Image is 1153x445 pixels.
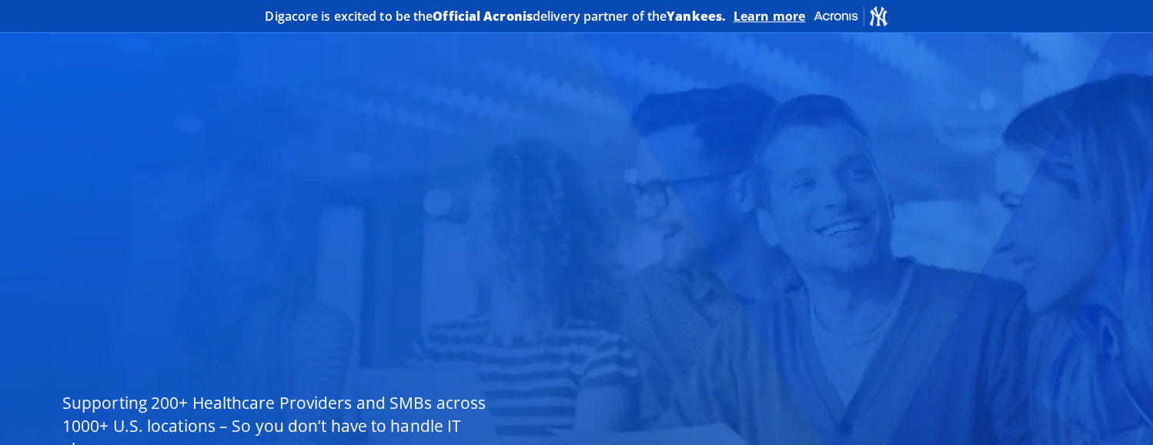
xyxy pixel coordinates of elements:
[265,10,726,22] h2: Digacore is excited to be the delivery partner of the
[734,8,805,24] a: Learn more
[433,8,533,25] b: Official Acronis
[813,5,888,27] img: Acronis
[667,8,726,25] b: Yankees.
